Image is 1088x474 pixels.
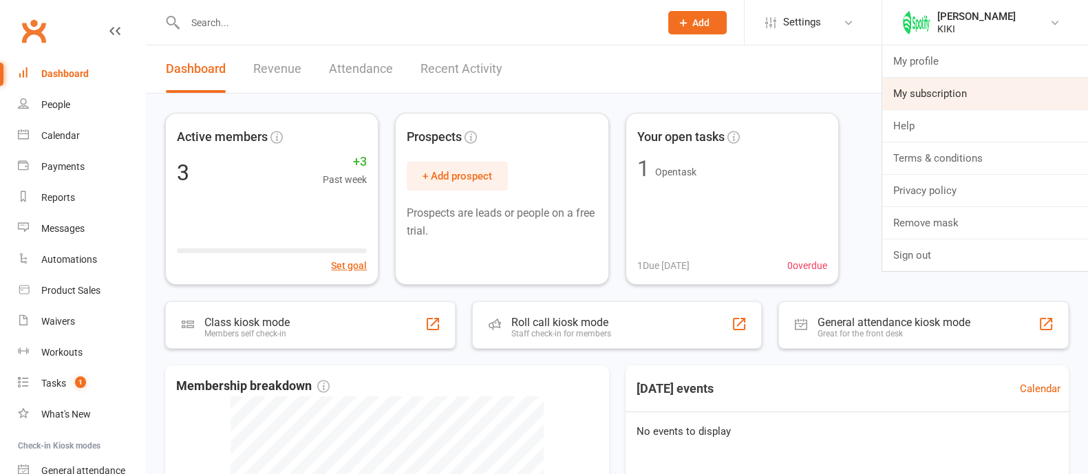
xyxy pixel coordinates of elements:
div: Messages [41,223,85,234]
div: Staff check-in for members [511,329,611,338]
a: Privacy policy [882,175,1088,206]
a: Remove mask [882,207,1088,239]
div: Great for the front desk [818,329,970,338]
div: KIKI [937,23,1016,35]
div: 3 [177,162,189,184]
span: Settings [783,7,821,38]
a: Automations [18,244,145,275]
a: Payments [18,151,145,182]
a: My profile [882,45,1088,77]
div: Dashboard [41,68,89,79]
h3: [DATE] events [626,376,725,401]
a: Help [882,110,1088,142]
a: Recent Activity [420,45,502,93]
div: Class kiosk mode [204,316,290,329]
div: Reports [41,192,75,203]
div: Automations [41,254,97,265]
div: Waivers [41,316,75,327]
span: Active members [177,127,268,147]
a: Waivers [18,306,145,337]
span: Past week [323,172,367,187]
div: Product Sales [41,285,100,296]
a: Messages [18,213,145,244]
a: Dashboard [166,45,226,93]
span: 0 overdue [787,258,827,273]
span: 1 [75,376,86,388]
div: Roll call kiosk mode [511,316,611,329]
div: What's New [41,409,91,420]
button: Add [668,11,727,34]
div: Workouts [41,347,83,358]
a: Workouts [18,337,145,368]
a: My subscription [882,78,1088,109]
div: No events to display [620,412,1075,451]
div: Payments [41,161,85,172]
span: 1 Due [DATE] [637,258,690,273]
span: Membership breakdown [176,376,330,396]
div: 1 [637,158,650,180]
button: + Add prospect [407,162,508,191]
div: People [41,99,70,110]
a: Product Sales [18,275,145,306]
div: General attendance kiosk mode [818,316,970,329]
span: +3 [323,152,367,172]
div: [PERSON_NAME] [937,10,1016,23]
a: Calendar [1020,380,1060,397]
a: Revenue [253,45,301,93]
a: Clubworx [17,14,51,48]
div: Tasks [41,378,66,389]
a: People [18,89,145,120]
a: Calendar [18,120,145,151]
div: Calendar [41,130,80,141]
input: Search... [181,13,650,32]
img: thumb_image1755254551.png [903,9,930,36]
p: Prospects are leads or people on a free trial. [407,204,597,239]
div: Members self check-in [204,329,290,338]
a: Attendance [329,45,393,93]
a: What's New [18,399,145,430]
button: Set goal [331,258,367,273]
span: Open task [655,166,696,177]
a: Reports [18,182,145,213]
span: Your open tasks [637,127,725,147]
span: Prospects [407,127,462,147]
span: Add [692,17,710,28]
a: Terms & conditions [882,142,1088,174]
a: Tasks 1 [18,368,145,399]
a: Sign out [882,239,1088,271]
a: Dashboard [18,58,145,89]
